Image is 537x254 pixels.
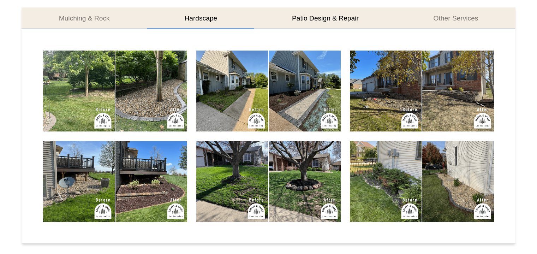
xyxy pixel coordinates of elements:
img: Shovel & Spade BeforeAfter - 35.png [350,51,494,132]
img: Shovel & Spade BeforeAfter - 62.png [43,141,187,222]
button: Other Services [396,7,516,29]
img: Shovel & Spade BeforeAfter - 57.png [196,141,340,222]
img: Shovel & Spade BeforeAfter - 241.png [196,51,340,132]
img: Shovel & Spade BeforeAfter - 30.png [43,51,187,132]
img: Shovel & Spade BeforeAfter - 43.png [350,141,494,222]
button: Patio Design & Repair [255,7,396,29]
button: Mulching & Rock [22,7,147,29]
button: Hardscape [147,7,255,29]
